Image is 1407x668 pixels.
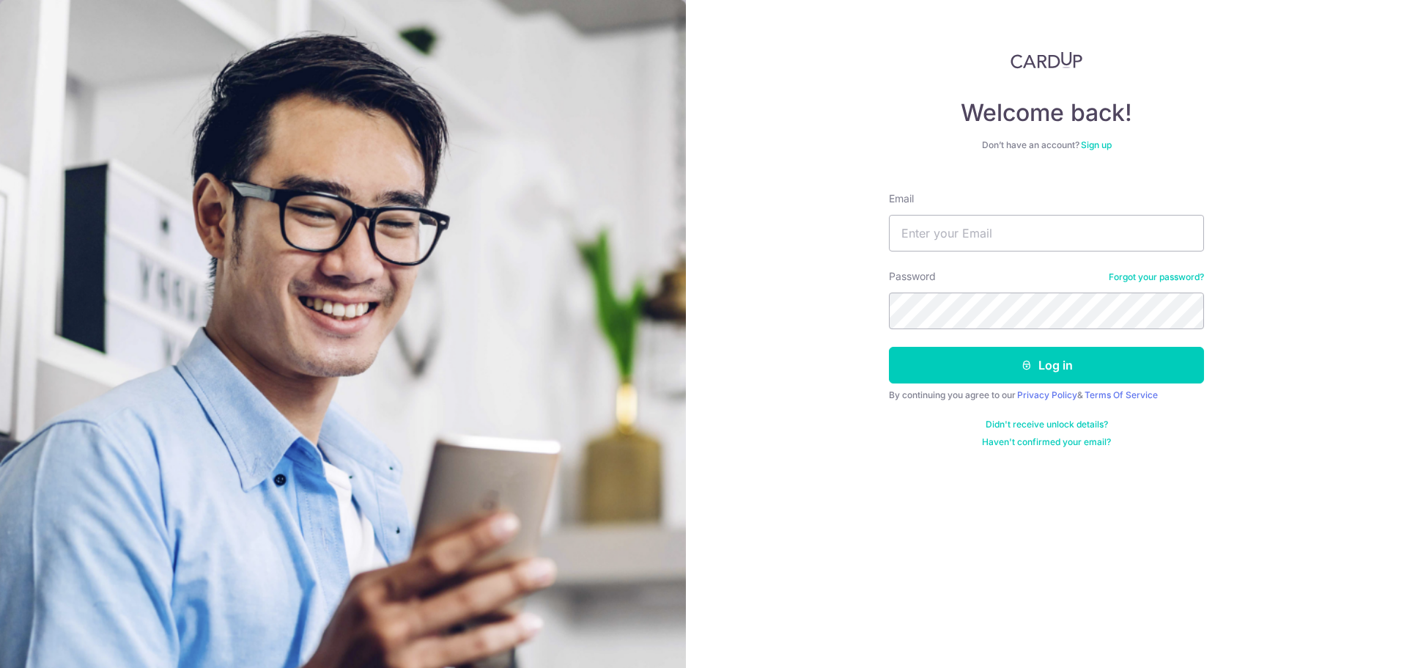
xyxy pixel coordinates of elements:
[1085,389,1158,400] a: Terms Of Service
[889,139,1204,151] div: Don’t have an account?
[889,98,1204,128] h4: Welcome back!
[889,389,1204,401] div: By continuing you agree to our &
[889,191,914,206] label: Email
[982,436,1111,448] a: Haven't confirmed your email?
[1081,139,1112,150] a: Sign up
[986,419,1108,430] a: Didn't receive unlock details?
[889,347,1204,383] button: Log in
[889,215,1204,252] input: Enter your Email
[1109,271,1204,283] a: Forgot your password?
[1011,51,1082,69] img: CardUp Logo
[889,269,936,284] label: Password
[1017,389,1077,400] a: Privacy Policy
